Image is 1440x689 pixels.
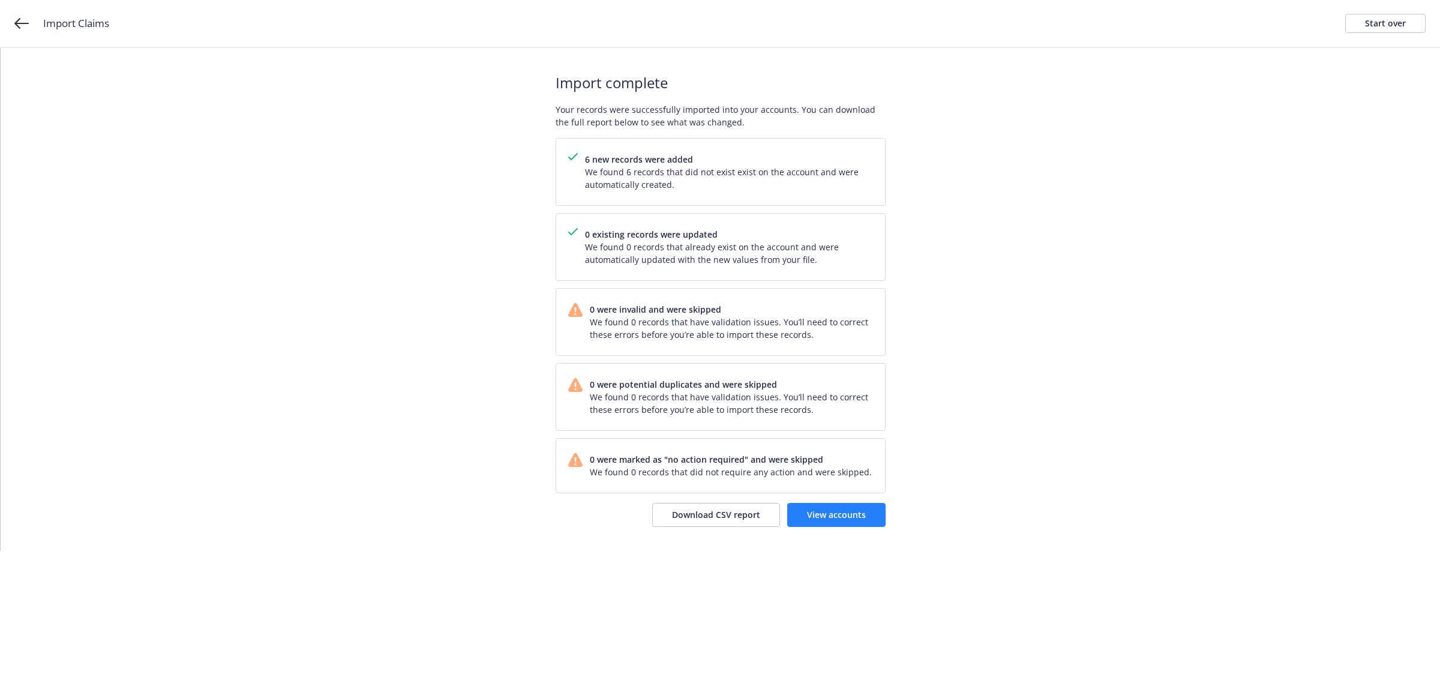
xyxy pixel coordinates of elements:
[590,391,873,416] span: We found 0 records that have validation issues. You’ll need to correct these errors before you’re...
[787,503,886,527] a: View accounts
[556,72,886,94] span: Import complete
[590,303,873,316] span: 0 were invalid and were skipped
[585,153,873,166] span: 6 new records were added
[590,466,872,478] span: We found 0 records that did not require any action and were skipped.
[585,166,873,191] span: We found 6 records that did not exist exist on the account and were automatically created.
[585,241,873,266] span: We found 0 records that already exist on the account and were automatically updated with the new ...
[43,16,109,31] span: Import Claims
[807,509,866,520] span: View accounts
[556,103,886,128] span: Your records were successfully imported into your accounts. You can download the full report belo...
[590,316,873,341] span: We found 0 records that have validation issues. You’ll need to correct these errors before you’re...
[652,503,780,527] button: Download CSV report
[1345,14,1426,33] a: Start over
[1365,14,1406,32] div: Start over
[590,378,873,391] span: 0 were potential duplicates and were skipped
[590,453,872,466] span: 0 were marked as "no action required" and were skipped
[585,228,873,241] span: 0 existing records were updated
[672,509,760,520] span: Download CSV report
